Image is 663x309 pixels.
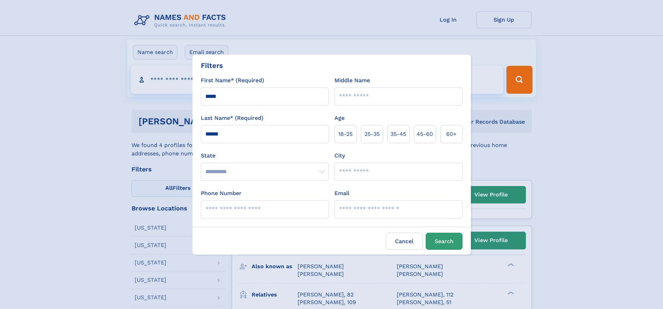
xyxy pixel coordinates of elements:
[334,152,345,160] label: City
[446,130,457,138] span: 60+
[201,60,223,71] div: Filters
[334,114,345,122] label: Age
[334,189,349,198] label: Email
[334,76,370,85] label: Middle Name
[338,130,353,138] span: 18‑25
[201,152,329,160] label: State
[426,233,463,250] button: Search
[201,76,264,85] label: First Name* (Required)
[417,130,433,138] span: 45‑60
[201,114,263,122] label: Last Name* (Required)
[386,233,423,250] label: Cancel
[201,189,242,198] label: Phone Number
[364,130,380,138] span: 25‑35
[390,130,406,138] span: 35‑45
